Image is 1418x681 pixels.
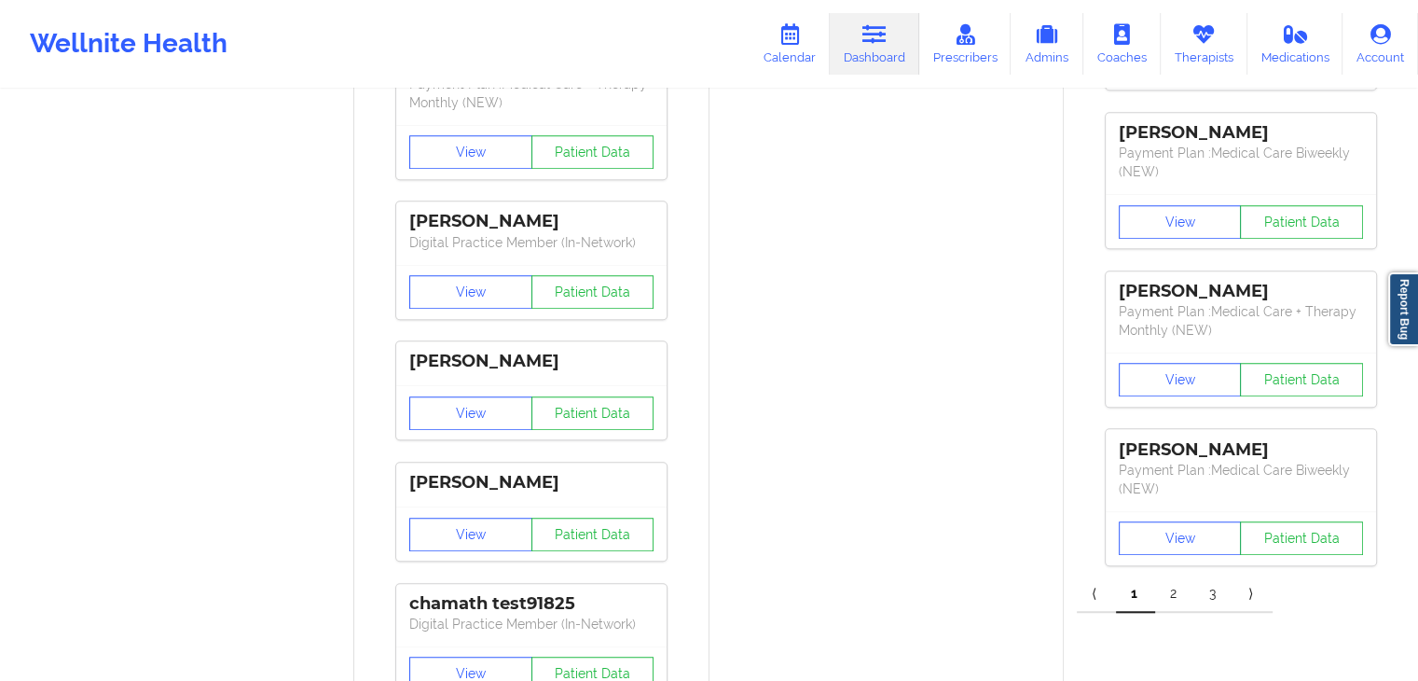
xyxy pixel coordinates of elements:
[919,13,1012,75] a: Prescribers
[1077,576,1273,613] div: Pagination Navigation
[1119,461,1363,498] p: Payment Plan : Medical Care Biweekly (NEW)
[409,593,654,615] div: chamath test91825
[531,135,654,169] button: Patient Data
[1342,13,1418,75] a: Account
[1233,576,1273,613] a: Next item
[1119,439,1363,461] div: [PERSON_NAME]
[1083,13,1161,75] a: Coaches
[1155,576,1194,613] a: 2
[409,615,654,633] p: Digital Practice Member (In-Network)
[531,396,654,430] button: Patient Data
[1240,363,1363,396] button: Patient Data
[1119,281,1363,302] div: [PERSON_NAME]
[409,75,654,112] p: Payment Plan : Medical Care + Therapy Monthly (NEW)
[409,518,532,551] button: View
[1247,13,1343,75] a: Medications
[1240,205,1363,239] button: Patient Data
[409,211,654,232] div: [PERSON_NAME]
[1119,205,1242,239] button: View
[1116,576,1155,613] a: 1
[409,396,532,430] button: View
[531,275,654,309] button: Patient Data
[1119,521,1242,555] button: View
[1011,13,1083,75] a: Admins
[409,472,654,493] div: [PERSON_NAME]
[531,518,654,551] button: Patient Data
[1119,144,1363,181] p: Payment Plan : Medical Care Biweekly (NEW)
[1388,272,1418,346] a: Report Bug
[409,275,532,309] button: View
[1119,363,1242,396] button: View
[1119,122,1363,144] div: [PERSON_NAME]
[409,233,654,252] p: Digital Practice Member (In-Network)
[830,13,919,75] a: Dashboard
[1194,576,1233,613] a: 3
[409,135,532,169] button: View
[409,351,654,372] div: [PERSON_NAME]
[1161,13,1247,75] a: Therapists
[750,13,830,75] a: Calendar
[1240,521,1363,555] button: Patient Data
[1077,576,1116,613] a: Previous item
[1119,302,1363,340] p: Payment Plan : Medical Care + Therapy Monthly (NEW)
